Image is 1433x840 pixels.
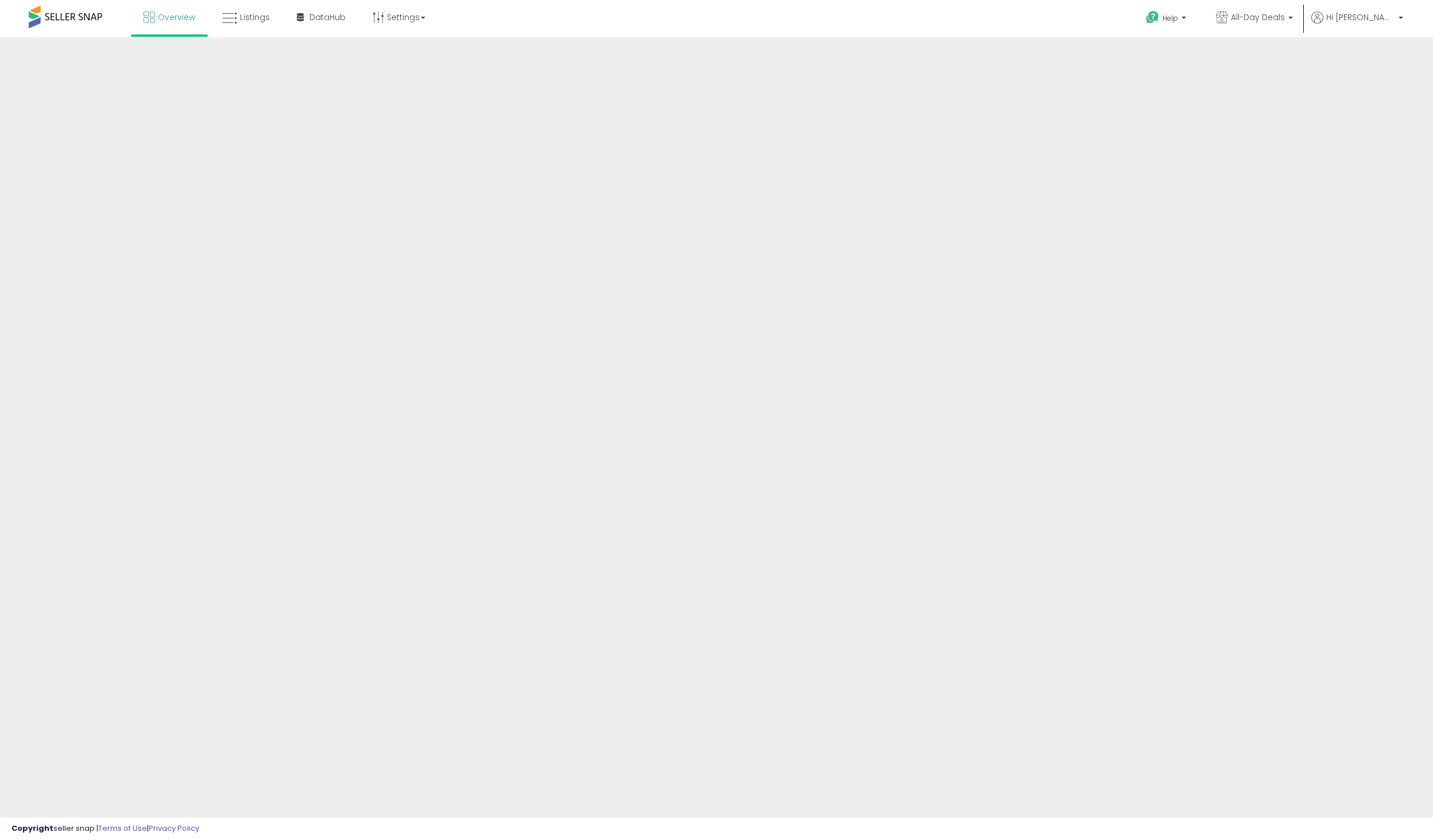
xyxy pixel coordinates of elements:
[1137,2,1198,37] a: Help
[1311,11,1403,37] a: Hi [PERSON_NAME]
[158,11,195,23] span: Overview
[1163,13,1178,23] span: Help
[1326,11,1395,23] span: Hi [PERSON_NAME]
[1145,10,1160,25] i: Get Help
[309,11,346,23] span: DataHub
[240,11,270,23] span: Listings
[1231,11,1285,23] span: All-Day Deals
